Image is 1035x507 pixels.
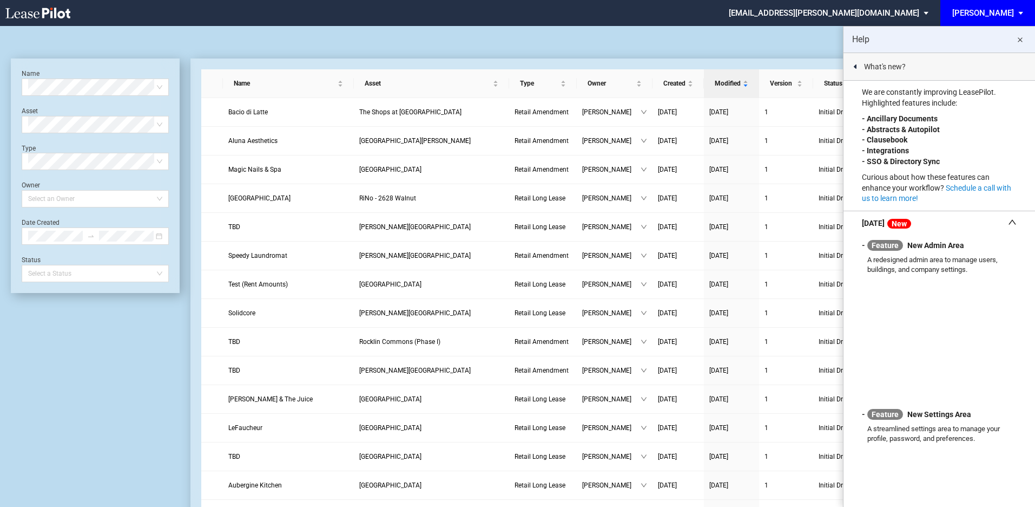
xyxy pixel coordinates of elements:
a: [DATE] [709,365,754,376]
span: [DATE] [658,252,677,259]
span: Created [663,78,685,89]
a: [GEOGRAPHIC_DATA] [359,164,504,175]
a: [GEOGRAPHIC_DATA] [228,193,348,204]
a: [GEOGRAPHIC_DATA] [359,279,504,290]
span: 1 [764,281,768,288]
span: [DATE] [709,367,728,374]
a: [DATE] [658,308,698,318]
span: Initial Draft [819,336,882,347]
span: Van Dorn Plaza [359,252,471,259]
th: Status [813,69,894,98]
a: [GEOGRAPHIC_DATA] [359,422,504,433]
a: 1 [764,279,808,290]
a: 1 [764,422,808,433]
a: The Shops at [GEOGRAPHIC_DATA] [359,107,504,118]
a: RiNo - 2628 Walnut [359,193,504,204]
a: [DATE] [709,480,754,491]
span: TBD [228,223,240,231]
span: Retail Long Lease [515,194,565,202]
th: Created [652,69,704,98]
span: 1 [764,166,768,173]
span: [PERSON_NAME] [582,164,641,175]
a: [DATE] [709,250,754,261]
span: [PERSON_NAME] [582,250,641,261]
span: [PERSON_NAME] [582,308,641,318]
span: Cabin John Village [359,137,471,145]
span: Initial Draft [819,107,882,118]
a: Retail Long Lease [515,279,571,290]
span: 1 [764,453,768,460]
a: Bacio di Latte [228,107,348,118]
span: Retail Long Lease [515,395,565,403]
span: down [641,109,647,115]
span: Speedy Laundromat [228,252,287,259]
a: Retail Long Lease [515,308,571,318]
span: Retail Amendment [515,252,569,259]
span: Retail Long Lease [515,424,565,432]
a: [DATE] [709,451,754,462]
a: 1 [764,222,808,232]
span: [DATE] [658,453,677,460]
div: [PERSON_NAME] [952,8,1014,18]
a: Solidcore [228,308,348,318]
span: [DATE] [658,424,677,432]
a: Retail Amendment [515,164,571,175]
a: [DATE] [709,135,754,146]
a: 1 [764,451,808,462]
span: RiNo - 2628 Walnut [359,194,416,202]
span: Initial Draft [819,394,882,405]
a: [DATE] [709,193,754,204]
span: [DATE] [658,281,677,288]
span: Asset [365,78,491,89]
a: [PERSON_NAME][GEOGRAPHIC_DATA] [359,308,504,318]
span: down [641,310,647,316]
a: [DATE] [658,365,698,376]
span: Initial Draft [819,422,882,433]
span: [DATE] [709,137,728,145]
span: [DATE] [658,367,677,374]
span: down [641,224,647,230]
a: Retail Long Lease [515,451,571,462]
a: Retail Long Lease [515,394,571,405]
span: down [641,482,647,489]
span: Name [234,78,335,89]
span: [DATE] [709,395,728,403]
span: 1 [764,137,768,145]
span: [PERSON_NAME] [582,107,641,118]
a: [DATE] [658,164,698,175]
a: 1 [764,336,808,347]
label: Asset [22,107,38,115]
span: 1 [764,395,768,403]
span: [DATE] [658,194,677,202]
a: Retail Amendment [515,365,571,376]
span: down [641,453,647,460]
a: 1 [764,135,808,146]
span: [DATE] [709,482,728,489]
span: Park Place [359,453,421,460]
a: Test (Rent Amounts) [228,279,348,290]
a: 1 [764,164,808,175]
span: Moultrie Plaza [359,309,471,317]
span: Retail Long Lease [515,223,565,231]
a: [PERSON_NAME][GEOGRAPHIC_DATA] [359,365,504,376]
a: [DATE] [658,222,698,232]
a: [DATE] [709,308,754,318]
span: 1 [764,108,768,116]
span: Solidcore [228,309,255,317]
a: Retail Long Lease [515,422,571,433]
label: Status [22,256,41,264]
a: [DATE] [709,107,754,118]
span: [DATE] [658,223,677,231]
th: Type [509,69,577,98]
span: down [641,138,647,144]
span: Shadowood Square [359,395,421,403]
a: 1 [764,250,808,261]
a: Retail Long Lease [515,193,571,204]
a: Retail Amendment [515,250,571,261]
label: Date Created [22,219,60,226]
span: Bacio di Latte [228,108,268,116]
a: 1 [764,107,808,118]
a: TBD [228,336,348,347]
span: Initial Draft [819,250,882,261]
span: Joe & The Juice [228,395,313,403]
